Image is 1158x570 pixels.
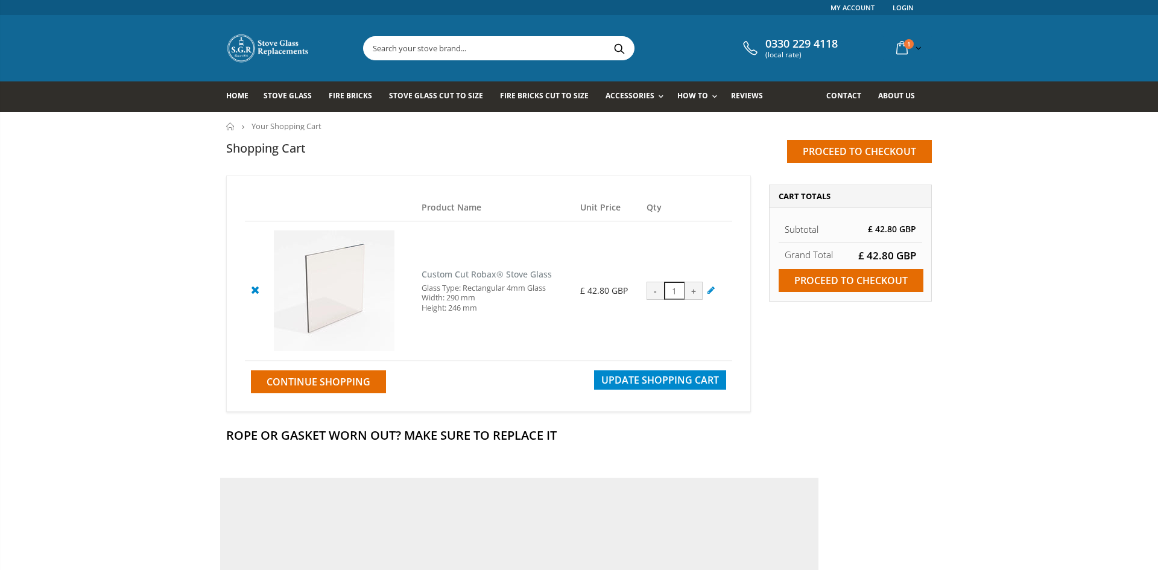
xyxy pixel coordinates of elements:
[685,282,703,300] div: +
[677,81,723,112] a: How To
[500,90,589,101] span: Fire Bricks Cut To Size
[740,37,838,59] a: 0330 229 4118 (local rate)
[904,39,914,49] span: 1
[580,285,628,296] span: £ 42.80 GBP
[594,370,726,390] button: Update Shopping Cart
[647,282,665,300] div: -
[785,249,833,261] strong: Grand Total
[606,90,654,101] span: Accessories
[264,90,312,101] span: Stove Glass
[251,370,386,393] a: Continue Shopping
[329,81,381,112] a: Fire Bricks
[891,36,924,60] a: 1
[226,140,306,156] h1: Shopping Cart
[226,427,932,443] h2: Rope Or Gasket Worn Out? Make Sure To Replace It
[878,90,915,101] span: About us
[252,121,321,131] span: Your Shopping Cart
[601,373,719,387] span: Update Shopping Cart
[422,283,568,313] div: Glass Type: Rectangular 4mm Glass Width: 290 mm Height: 246 mm
[858,249,916,262] span: £ 42.80 GBP
[389,81,492,112] a: Stove Glass Cut To Size
[731,81,772,112] a: Reviews
[226,81,258,112] a: Home
[677,90,708,101] span: How To
[606,37,633,60] button: Search
[226,122,235,130] a: Home
[785,223,818,235] span: Subtotal
[878,81,924,112] a: About us
[826,90,861,101] span: Contact
[779,191,831,201] span: Cart Totals
[574,194,641,221] th: Unit Price
[787,140,932,163] input: Proceed to checkout
[606,81,669,112] a: Accessories
[389,90,482,101] span: Stove Glass Cut To Size
[364,37,769,60] input: Search your stove brand...
[868,223,916,235] span: £ 42.80 GBP
[416,194,574,221] th: Product Name
[274,230,394,351] img: Custom Cut Robax® Stove Glass - Pool #1
[779,269,923,292] input: Proceed to checkout
[765,51,838,59] span: (local rate)
[226,90,248,101] span: Home
[226,33,311,63] img: Stove Glass Replacement
[264,81,321,112] a: Stove Glass
[422,268,552,280] a: Custom Cut Robax® Stove Glass
[267,375,370,388] span: Continue Shopping
[641,194,732,221] th: Qty
[765,37,838,51] span: 0330 229 4118
[731,90,763,101] span: Reviews
[500,81,598,112] a: Fire Bricks Cut To Size
[826,81,870,112] a: Contact
[329,90,372,101] span: Fire Bricks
